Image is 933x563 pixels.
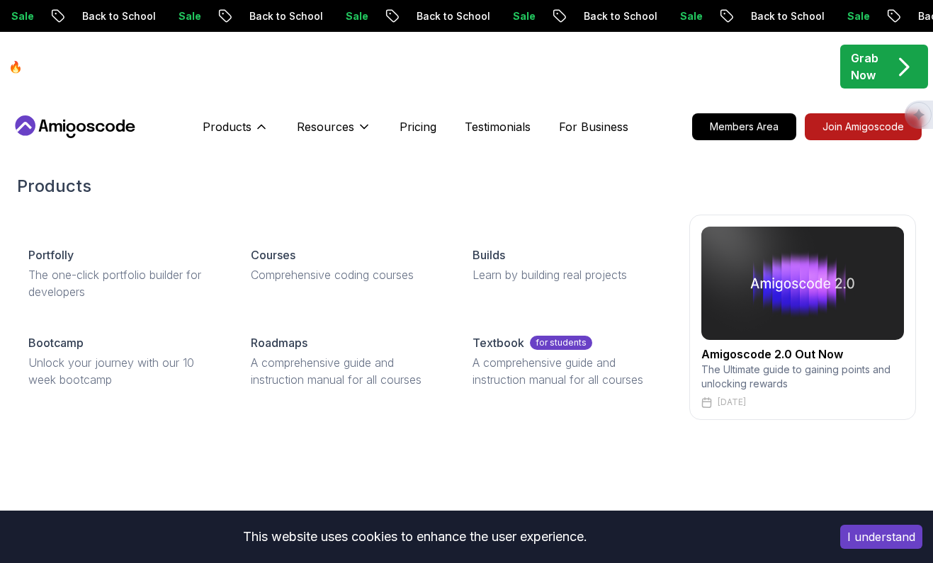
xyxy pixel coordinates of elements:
[297,118,354,135] p: Resources
[250,9,295,23] p: Sale
[473,354,661,388] p: A comprehensive guide and instruction manual for all courses
[17,235,228,312] a: PortfollyThe one-click portfolio builder for developers
[17,175,916,198] h2: Products
[851,50,878,84] p: Grab Now
[297,118,371,147] button: Resources
[805,113,922,140] a: Join Amigoscode
[718,397,746,408] p: [DATE]
[689,215,916,420] a: amigoscode 2.0Amigoscode 2.0 Out NowThe Ultimate guide to gaining points and unlocking rewards[DATE]
[473,246,505,263] p: Builds
[28,334,84,351] p: Bootcamp
[840,525,922,549] button: Accept cookies
[530,336,592,350] p: for students
[251,354,439,388] p: A comprehensive guide and instruction manual for all courses
[805,114,921,140] p: Join Amigoscode
[203,118,268,147] button: Products
[701,227,904,340] img: amigoscode 2.0
[251,246,295,263] p: Courses
[693,114,796,140] p: Members Area
[461,323,672,399] a: Textbookfor studentsA comprehensive guide and instruction manual for all courses
[28,266,217,300] p: The one-click portfolio builder for developers
[417,9,463,23] p: Sale
[239,235,451,295] a: CoursesComprehensive coding courses
[28,246,74,263] p: Portfolly
[559,118,628,135] a: For Business
[239,323,451,399] a: RoadmapsA comprehensive guide and instruction manual for all courses
[473,334,524,351] p: Textbook
[465,118,531,135] a: Testimonials
[154,9,250,23] p: Back to School
[461,235,672,295] a: BuildsLearn by building real projects
[701,363,904,391] p: The Ultimate guide to gaining points and unlocking rewards
[203,118,251,135] p: Products
[251,266,439,283] p: Comprehensive coding courses
[692,113,796,140] a: Members Area
[11,521,819,552] div: This website uses cookies to enhance the user experience.
[400,118,436,135] a: Pricing
[752,9,797,23] p: Sale
[321,9,417,23] p: Back to School
[488,9,584,23] p: Back to School
[83,9,128,23] p: Sale
[9,58,297,75] p: 🔥 Back to School Sale - Our best prices of the year!
[655,9,752,23] p: Back to School
[822,9,919,23] p: Back to School
[584,9,630,23] p: Sale
[251,334,307,351] p: Roadmaps
[28,354,217,388] p: Unlock your journey with our 10 week bootcamp
[473,266,661,283] p: Learn by building real projects
[17,323,228,399] a: BootcampUnlock your journey with our 10 week bootcamp
[701,346,904,363] h2: Amigoscode 2.0 Out Now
